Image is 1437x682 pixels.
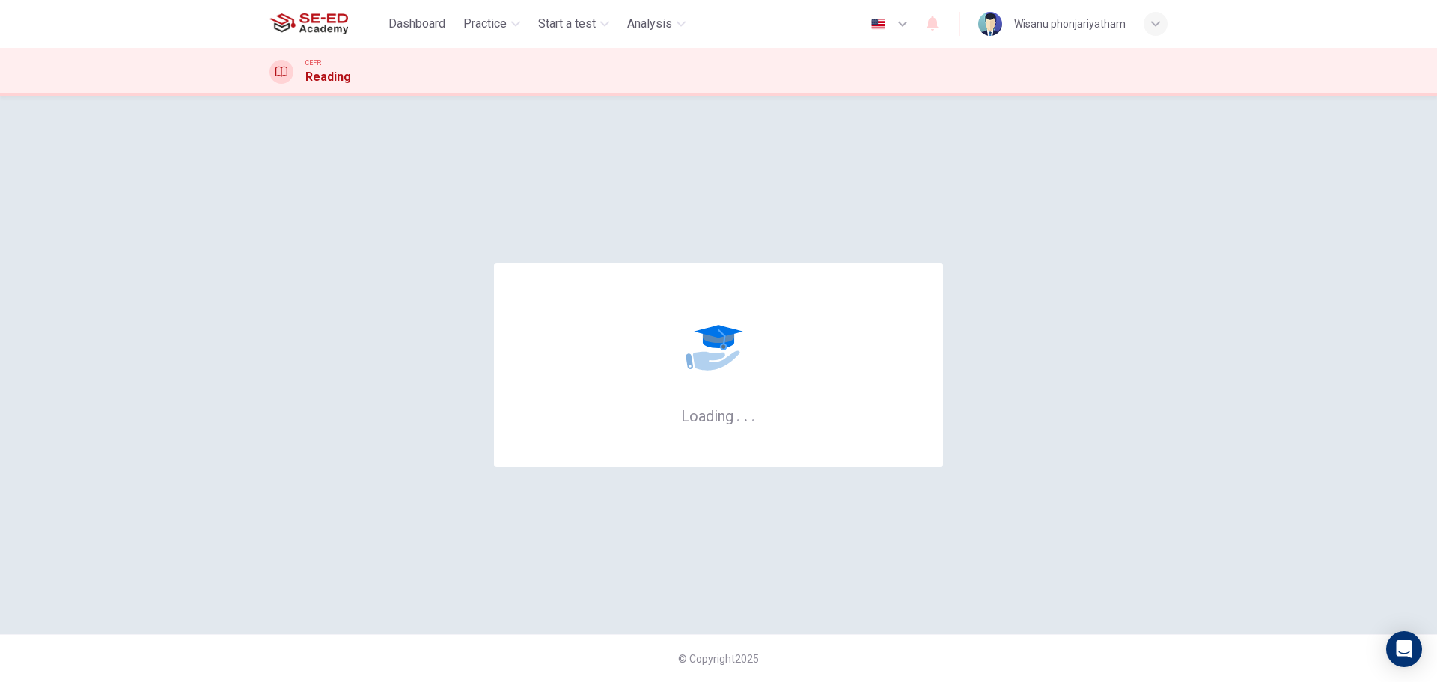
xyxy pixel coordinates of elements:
a: SE-ED Academy logo [269,9,382,39]
h1: Reading [305,68,351,86]
span: © Copyright 2025 [678,653,759,665]
img: en [869,19,888,30]
h6: . [743,402,748,427]
button: Dashboard [382,10,451,37]
div: Wisanu phonjariyatham [1014,15,1126,33]
h6: . [736,402,741,427]
button: Practice [457,10,526,37]
h6: . [751,402,756,427]
h6: Loading [681,406,756,425]
button: Start a test [532,10,615,37]
div: Open Intercom Messenger [1386,631,1422,667]
span: Practice [463,15,507,33]
img: Profile picture [978,12,1002,36]
span: CEFR [305,58,321,68]
button: Analysis [621,10,692,37]
span: Start a test [538,15,596,33]
span: Analysis [627,15,672,33]
span: Dashboard [388,15,445,33]
img: SE-ED Academy logo [269,9,348,39]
